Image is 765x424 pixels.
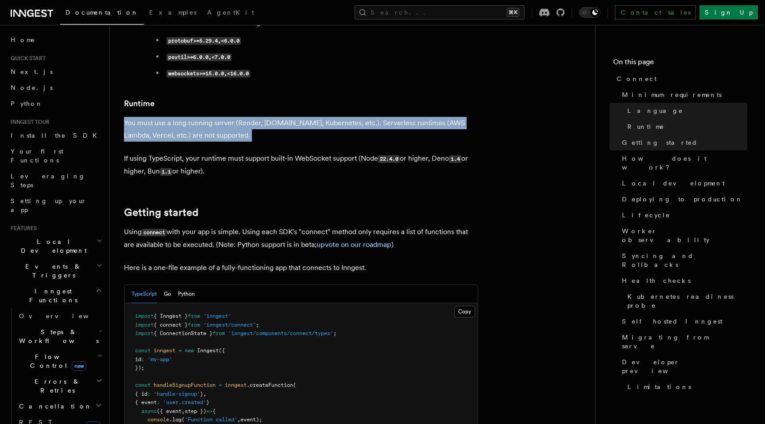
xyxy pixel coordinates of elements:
span: 'inngest/components/connect/types' [228,330,333,336]
span: ( [182,416,185,423]
a: Syncing and Rollbacks [618,248,747,273]
span: Documentation [66,9,139,16]
span: Connect [617,74,657,83]
button: Flow Controlnew [15,349,104,374]
span: { id [135,391,147,397]
span: Getting started [622,138,698,147]
a: Getting started [618,135,747,150]
button: Search...⌘K [355,5,525,19]
span: Deploying to production [622,195,743,204]
a: AgentKit [202,3,259,24]
span: 'my-app' [147,356,172,362]
span: { connect } [154,322,188,328]
span: = [178,347,182,354]
span: .log [169,416,182,423]
span: Errors & Retries [15,377,96,395]
span: Setting up your app [11,197,87,213]
span: from [188,322,200,328]
span: : [147,391,151,397]
span: 'Function called' [185,416,237,423]
button: Copy [454,306,475,317]
a: Your first Functions [7,143,104,168]
span: }); [135,365,144,371]
span: Leveraging Steps [11,173,85,189]
a: Leveraging Steps [7,168,104,193]
span: Syncing and Rollbacks [622,251,747,269]
span: inngest [154,347,175,354]
button: Local Development [7,234,104,258]
span: 'inngest/connect' [203,322,256,328]
p: If using TypeScript, your runtime must support built-in WebSocket support (Node or higher, Deno o... [124,152,478,178]
a: Runtime [624,119,747,135]
a: Documentation [60,3,144,25]
code: connect [142,229,166,236]
span: const [135,382,151,388]
span: 'user.created' [163,399,206,405]
code: 1.1 [160,168,172,176]
span: } [206,399,209,405]
span: 'handle-signup' [154,391,200,397]
span: Install the SDK [11,132,102,139]
span: : [141,356,144,362]
a: Deploying to production [618,191,747,207]
a: Sign Up [699,5,758,19]
a: Connect [613,71,747,87]
span: How does it work? [622,154,747,172]
a: Kubernetes readiness probe [624,289,747,313]
span: Python [11,100,43,107]
span: async [141,408,157,414]
span: Runtime [627,122,665,131]
span: id [135,356,141,362]
span: .createFunction [247,382,293,388]
a: upvote on our roadmap [317,240,391,249]
span: const [135,347,151,354]
a: Migrating from serve [618,329,747,354]
p: You must use a long running server (Render, [DOMAIN_NAME], Kubernetes, etc.). Serverless runtimes... [124,117,478,142]
code: 22.4.0 [378,155,400,163]
span: , [237,416,240,423]
a: Minimum requirements [618,87,747,103]
code: 1.4 [449,155,461,163]
span: new [185,347,194,354]
span: import [135,322,154,328]
span: Lifecycle [622,211,670,220]
a: Local development [618,175,747,191]
a: How does it work? [618,150,747,175]
button: Python [178,285,195,303]
span: Quick start [7,55,46,62]
span: new [72,361,86,371]
p: Here is a one-file example of a fully-functioning app that connects to Inngest. [124,262,478,274]
h4: On this page [613,57,747,71]
span: Health checks [622,276,691,285]
span: import [135,313,154,319]
span: Worker observability [622,227,747,244]
button: Cancellation [15,398,104,414]
span: ; [256,322,259,328]
p: Using with your app is simple. Using each SDK's "connect" method only requires a list of function... [124,226,478,251]
a: Limitations [624,379,747,395]
span: Node.js [11,84,53,91]
a: Install the SDK [7,127,104,143]
button: Events & Triggers [7,258,104,283]
span: Kubernetes readiness probe [627,292,747,310]
span: inngest [225,382,247,388]
a: Python [7,96,104,112]
span: Examples [149,9,197,16]
span: Inngest Functions [7,287,96,305]
span: => [206,408,212,414]
span: ( [293,382,296,388]
a: Health checks [618,273,747,289]
span: Limitations [627,382,691,391]
button: TypeScript [131,285,157,303]
span: step }) [185,408,206,414]
span: Overview [19,312,110,320]
span: Language [627,106,683,115]
span: ({ [219,347,225,354]
span: , [203,391,206,397]
span: Inngest tour [7,119,50,126]
span: Developer preview [622,358,747,375]
code: psutil>=6.0.0,<7.0.0 [166,54,232,61]
span: import [135,330,154,336]
span: from [188,313,200,319]
a: Node.js [7,80,104,96]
